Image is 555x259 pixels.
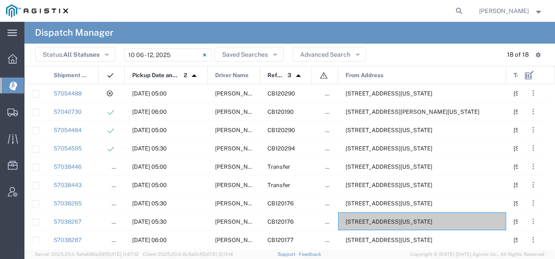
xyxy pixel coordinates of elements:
[325,182,338,188] span: false
[299,252,321,257] a: Feedback
[325,109,338,115] span: false
[106,71,115,80] img: icon
[288,66,291,85] span: 3
[346,164,432,170] span: 356 E Allisal St, Salinas, California, 93901, United States
[54,218,82,225] a: 57038267
[132,66,181,85] span: Pickup Date and Time
[277,252,299,257] a: Support
[410,251,545,258] span: Copyright © [DATE]-[DATE] Agistix Inc., All Rights Reserved
[54,145,82,152] a: 57054595
[267,90,295,97] span: CB120290
[35,48,115,61] button: Status:All Statuses
[215,182,262,188] span: Horacio Lopez
[532,235,534,245] span: . . .
[132,145,167,152] span: 10/08/2025, 05:30
[215,48,284,61] button: Saved Searches
[63,51,99,58] span: All Statuses
[132,237,167,243] span: 10/07/2025, 06:00
[143,252,233,257] span: Client: 2025.20.0-8c6e0cf
[106,252,139,257] span: [DATE] 11:47:12
[215,145,262,152] span: Jihtan Singh
[215,90,262,97] span: Horacio Lopez
[54,237,82,243] a: 57038287
[132,109,167,115] span: 10/07/2025, 06:00
[54,66,89,85] span: Shipment No.
[215,66,249,85] span: Driver Name
[54,127,82,133] a: 57054484
[215,237,262,243] span: Oscar Cisneros
[54,200,82,207] a: 57038265
[346,145,432,152] span: 2111 Hillcrest Ave, Antioch, California, 94509, United States
[293,48,366,61] button: Advanced Search
[325,200,338,207] span: false
[202,252,233,257] span: [DATE] 12:11:14
[54,182,82,188] a: 57038443
[267,127,295,133] span: CB120290
[527,142,539,154] button: ...
[514,66,544,85] span: To Address
[291,69,305,83] img: arrow-dropup.svg
[215,200,262,207] span: Joel Santana
[325,218,338,225] span: false
[346,127,432,133] span: 6527 Calaveras Rd, Sunol, California, 94586, United States
[6,4,68,17] img: logo
[325,127,338,133] span: false
[346,237,432,243] span: 6527 Calaveras Rd, Sunol, California, 94586, United States
[325,237,338,243] span: false
[527,179,539,191] button: ...
[527,124,539,136] button: ...
[532,216,534,227] span: . . .
[325,145,338,152] span: false
[527,215,539,228] button: ...
[346,66,384,85] span: From Address
[132,218,167,225] span: 10/07/2025, 05:30
[527,197,539,209] button: ...
[132,182,167,188] span: 10/07/2025, 05:00
[532,198,534,208] span: . . .
[215,127,262,133] span: Oscar Cisneros
[325,164,338,170] span: false
[532,161,534,172] span: . . .
[267,182,290,188] span: Transfer
[215,109,262,115] span: Brandon Zambrano
[184,66,187,85] span: 2
[527,87,539,99] button: ...
[507,50,529,59] div: 18 of 18
[215,218,262,225] span: Jihtan Singh
[132,164,167,170] span: 10/07/2025, 05:00
[187,69,201,83] img: arrow-dropup.svg
[267,66,284,85] span: Reference
[54,164,82,170] a: 57038446
[319,71,328,80] img: icon
[132,127,167,133] span: 10/08/2025, 05:00
[267,218,294,225] span: CB120176
[527,234,539,246] button: ...
[532,180,534,190] span: . . .
[132,90,167,97] span: 10/08/2025, 05:00
[532,125,534,135] span: . . .
[346,90,432,97] span: 6527 Calaveras Rd, Sunol, California, 94586, United States
[267,109,294,115] span: CB120190
[267,237,294,243] span: CB120177
[54,90,82,97] a: 57054488
[527,106,539,118] button: ...
[346,200,432,207] span: 2111 Hillcrest Ave, Antioch, California, 94509, United States
[54,109,82,115] a: 57040730
[532,106,534,117] span: . . .
[346,218,432,225] span: 2111 Hillcrest Ave, Antioch, California, 94509, United States
[132,200,167,207] span: 10/07/2025, 05:30
[532,143,534,153] span: . . .
[479,6,529,16] span: Jessica Carr
[267,145,295,152] span: CB120294
[532,88,534,99] span: . . .
[479,6,543,16] button: [PERSON_NAME]
[527,160,539,173] button: ...
[215,164,262,170] span: Gabriel Huante
[267,200,294,207] span: CB120176
[35,22,113,44] h4: Dispatch Manager
[267,164,290,170] span: Transfer
[35,252,139,257] span: Server: 2025.20.0-5efa686e39f
[346,109,480,115] span: 13475 N Friant Rd, Fresno, California, 93626, United States
[325,90,338,97] span: false
[346,182,432,188] span: 356 E Allisal St, Salinas, California, 93901, United States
